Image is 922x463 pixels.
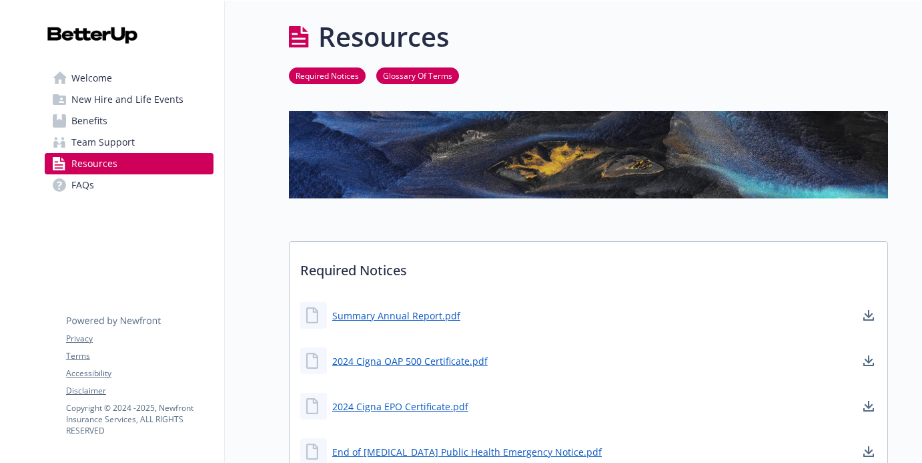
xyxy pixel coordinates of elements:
a: Privacy [66,333,213,345]
a: download document [861,353,877,369]
a: download document [861,307,877,323]
p: Copyright © 2024 - 2025 , Newfront Insurance Services, ALL RIGHTS RESERVED [66,402,213,436]
a: Welcome [45,67,213,89]
a: New Hire and Life Events [45,89,213,110]
a: download document [861,398,877,414]
a: download document [861,444,877,460]
a: Disclaimer [66,385,213,397]
a: Team Support [45,132,213,153]
span: Welcome [71,67,112,89]
a: Required Notices [289,69,366,82]
a: 2024 Cigna OAP 500 Certificate.pdf [332,354,488,368]
a: Summary Annual Report.pdf [332,309,460,323]
span: Team Support [71,132,135,153]
span: Benefits [71,110,107,132]
a: End of [MEDICAL_DATA] Public Health Emergency Notice.pdf [332,445,602,459]
a: Resources [45,153,213,174]
img: resources page banner [289,111,888,198]
span: New Hire and Life Events [71,89,183,110]
span: FAQs [71,174,94,196]
a: FAQs [45,174,213,196]
a: Accessibility [66,367,213,379]
span: Resources [71,153,117,174]
a: Glossary Of Terms [376,69,459,82]
a: Benefits [45,110,213,132]
p: Required Notices [290,242,887,291]
h1: Resources [318,17,449,57]
a: Terms [66,350,213,362]
a: 2024 Cigna EPO Certificate.pdf [332,400,468,414]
